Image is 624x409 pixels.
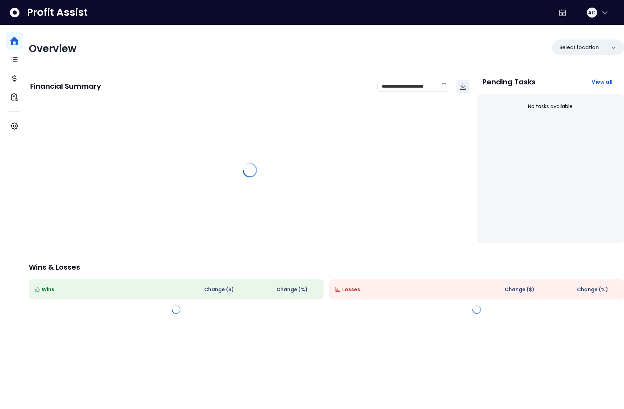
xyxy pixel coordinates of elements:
[592,78,612,85] span: View all
[342,286,360,293] span: Losses
[30,83,101,90] p: Financial Summary
[27,6,88,19] span: Profit Assist
[42,286,54,293] span: Wins
[29,264,624,271] p: Wins & Losses
[482,78,536,85] p: Pending Tasks
[577,286,608,293] span: Change (%)
[456,80,469,93] button: Download
[505,286,534,293] span: Change ( $ )
[482,97,618,116] div: No tasks available
[586,75,618,88] button: View all
[204,286,234,293] span: Change ( $ )
[276,286,308,293] span: Change (%)
[559,44,599,51] p: Select location
[29,42,77,56] span: Overview
[588,9,596,16] span: AC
